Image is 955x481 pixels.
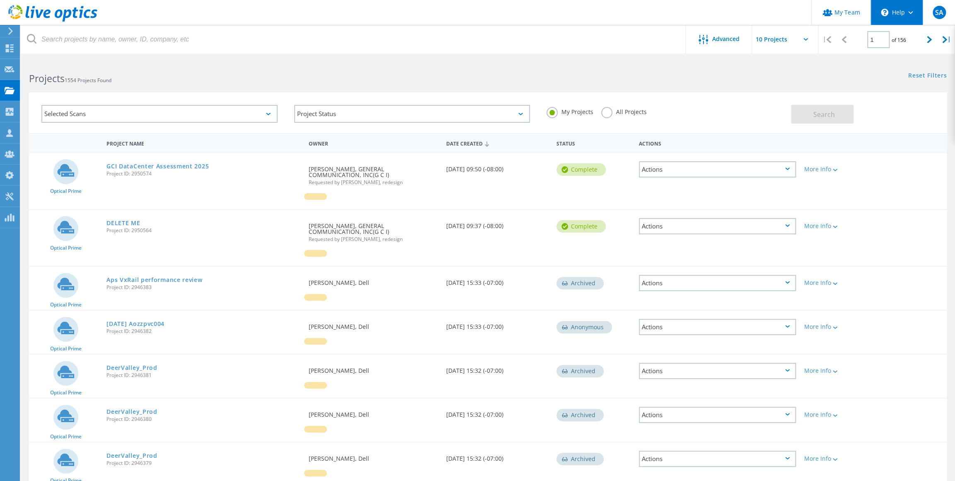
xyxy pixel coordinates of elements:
div: Actions [639,451,796,467]
div: Selected Scans [41,105,278,123]
div: [DATE] 15:32 (-07:00) [442,398,552,426]
div: [PERSON_NAME], GENERAL COMMUNICATION, INC(G C I) [304,210,442,250]
a: GCI DataCenter Assessment 2025 [106,163,209,169]
div: Owner [304,135,442,151]
span: of 156 [892,36,906,44]
b: Projects [29,72,65,85]
span: 1554 Projects Found [65,77,111,84]
span: Optical Prime [50,302,82,307]
div: More Info [804,324,869,330]
div: Archived [556,453,604,465]
div: More Info [804,166,869,172]
div: Project Status [294,105,530,123]
a: DeerValley_Prod [106,409,157,415]
a: DELETE ME [106,220,140,226]
div: | [938,25,955,54]
span: Project ID: 2950574 [106,171,300,176]
div: [PERSON_NAME], GENERAL COMMUNICATION, INC(G C I) [304,153,442,193]
button: Search [791,105,853,124]
div: [PERSON_NAME], Dell [304,398,442,426]
span: Optical Prime [50,390,82,395]
div: More Info [804,456,869,462]
div: Anonymous [556,321,612,333]
div: | [818,25,835,54]
div: Actions [639,407,796,423]
div: Complete [556,163,606,176]
div: Status [552,135,635,151]
svg: \n [881,9,888,16]
a: Aps VxRail performance review [106,277,202,283]
div: [DATE] 15:33 (-07:00) [442,311,552,338]
div: Actions [639,161,796,177]
span: Optical Prime [50,346,82,351]
div: Archived [556,277,604,289]
div: [DATE] 09:37 (-08:00) [442,210,552,237]
div: More Info [804,412,869,418]
a: DeerValley_Prod [106,365,157,371]
span: Search [813,110,835,119]
span: Project ID: 2946381 [106,373,300,378]
div: Project Name [102,135,304,151]
div: Actions [635,135,800,151]
span: Advanced [712,36,740,42]
div: [PERSON_NAME], Dell [304,355,442,382]
div: Complete [556,220,606,233]
div: [DATE] 15:32 (-07:00) [442,355,552,382]
div: More Info [804,223,869,229]
span: Project ID: 2946380 [106,417,300,422]
span: Project ID: 2946379 [106,461,300,466]
span: Optical Prime [50,245,82,250]
span: Project ID: 2946382 [106,329,300,334]
span: Optical Prime [50,434,82,439]
div: [DATE] 15:32 (-07:00) [442,442,552,470]
div: Actions [639,363,796,379]
a: Live Optics Dashboard [8,17,97,23]
div: [DATE] 15:33 (-07:00) [442,267,552,294]
div: [PERSON_NAME], Dell [304,311,442,338]
div: Archived [556,409,604,421]
div: More Info [804,280,869,286]
div: Actions [639,218,796,234]
a: Reset Filters [908,73,947,80]
label: All Projects [601,107,646,115]
span: Requested by [PERSON_NAME], redesign [308,180,438,185]
div: [PERSON_NAME], Dell [304,442,442,470]
span: Requested by [PERSON_NAME], redesign [308,237,438,242]
a: [DATE] Aozzpvc004 [106,321,164,327]
span: Project ID: 2946383 [106,285,300,290]
div: Date Created [442,135,552,151]
div: [DATE] 09:50 (-08:00) [442,153,552,180]
div: Archived [556,365,604,377]
div: Actions [639,275,796,291]
label: My Projects [546,107,593,115]
span: Optical Prime [50,189,82,194]
div: Actions [639,319,796,335]
span: Project ID: 2950564 [106,228,300,233]
a: DeerValley_Prod [106,453,157,459]
span: SA [935,9,943,16]
input: Search projects by name, owner, ID, company, etc [21,25,686,54]
div: More Info [804,368,869,374]
div: [PERSON_NAME], Dell [304,267,442,294]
